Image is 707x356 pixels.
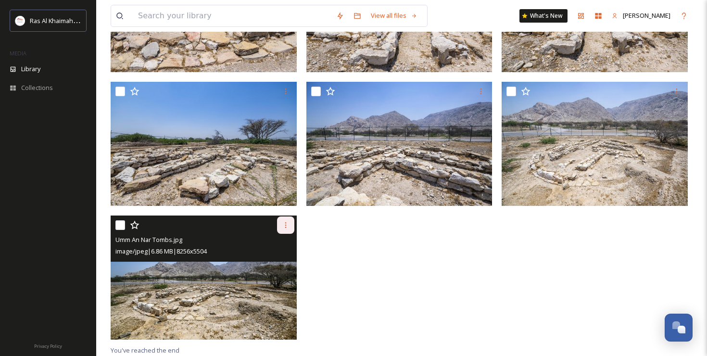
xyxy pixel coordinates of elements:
[21,83,53,92] span: Collections
[115,235,182,244] span: Umm An Nar Tombs.jpg
[34,340,62,351] a: Privacy Policy
[502,82,688,206] img: Umm An Nar Tombs.jpg
[115,247,207,255] span: image/jpeg | 6.86 MB | 8256 x 5504
[30,16,166,25] span: Ras Al Khaimah Tourism Development Authority
[15,16,25,25] img: Logo_RAKTDA_RGB-01.png
[111,346,179,355] span: You've reached the end
[111,82,297,206] img: Umm An Nar Tombs.jpg
[519,9,568,23] a: What's New
[10,50,26,57] span: MEDIA
[306,82,492,206] img: Umm An Nar Tombs.jpg
[21,64,40,74] span: Library
[111,216,297,340] img: Umm An Nar Tombs.jpg
[366,6,422,25] a: View all files
[665,314,693,342] button: Open Chat
[607,6,675,25] a: [PERSON_NAME]
[623,11,670,20] span: [PERSON_NAME]
[34,343,62,349] span: Privacy Policy
[133,5,331,26] input: Search your library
